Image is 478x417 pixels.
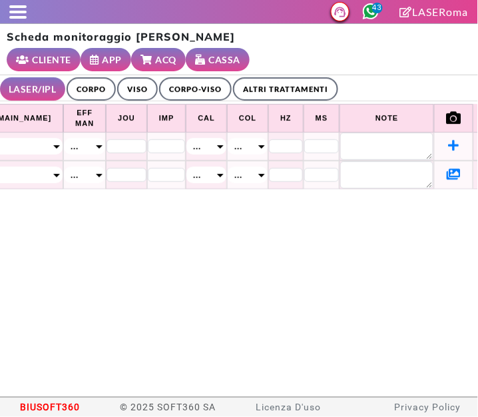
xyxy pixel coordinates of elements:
[63,104,106,133] th: Eff Man
[372,3,383,13] span: 43
[71,139,79,153] span: ...
[7,48,81,71] a: CLIENTE
[400,7,413,17] i: Clicca per andare alla pagina di firma
[71,167,79,182] span: ...
[81,48,131,71] a: APP
[147,104,186,133] th: Imp
[340,104,434,133] th: Note
[256,402,322,413] a: Licenza D'uso
[156,53,177,67] small: ACQ
[234,167,242,182] span: ...
[159,77,232,101] a: CORPO-VISO
[233,77,338,101] a: ALTRI TRATTAMENTI
[106,104,147,133] th: Jou
[117,77,158,101] a: VISO
[7,31,235,43] h2: Scheda monitoraggio [PERSON_NAME]
[193,167,201,182] span: ...
[33,53,72,67] small: CLIENTE
[67,77,116,101] a: CORPO
[186,48,250,71] a: CASSA
[186,104,227,133] th: Cal
[227,104,268,133] th: Col
[103,53,122,67] small: APP
[304,104,340,133] th: Ms
[400,5,469,18] a: LASERoma
[268,104,304,133] th: Hz
[234,139,242,153] span: ...
[193,139,201,153] span: ...
[395,402,461,413] a: Privacy Policy
[209,53,241,67] small: CASSA
[131,48,186,71] a: ACQ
